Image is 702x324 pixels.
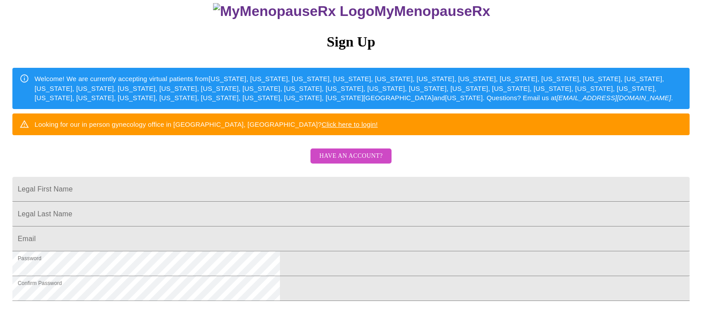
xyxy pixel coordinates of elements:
div: Welcome! We are currently accepting virtual patients from [US_STATE], [US_STATE], [US_STATE], [US... [35,70,683,106]
a: Click here to login! [322,121,378,128]
a: Have an account? [308,158,394,166]
img: MyMenopauseRx Logo [213,3,374,20]
span: Have an account? [319,151,383,162]
div: Looking for our in person gynecology office in [GEOGRAPHIC_DATA], [GEOGRAPHIC_DATA]? [35,116,378,133]
h3: MyMenopauseRx [14,3,690,20]
h3: Sign Up [12,34,690,50]
button: Have an account? [310,148,392,164]
em: [EMAIL_ADDRESS][DOMAIN_NAME] [557,94,671,101]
